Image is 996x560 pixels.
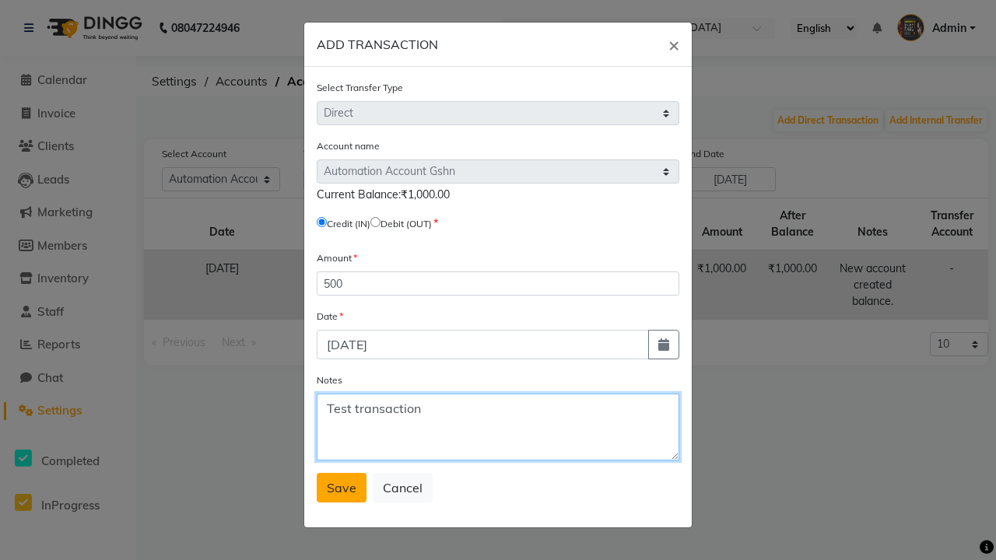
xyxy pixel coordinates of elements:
[317,310,343,324] label: Date
[317,251,357,265] label: Amount
[656,23,692,66] button: Close
[327,480,356,495] span: Save
[317,373,342,387] label: Notes
[317,81,403,95] label: Select Transfer Type
[317,473,366,502] button: Save
[317,35,438,54] h6: ADD TRANSACTION
[327,217,370,231] label: Credit (IN)
[373,473,433,502] button: Cancel
[668,33,679,56] span: ×
[381,217,432,231] label: Debit (OUT)
[317,187,450,201] span: Current Balance:₹1,000.00
[317,139,380,153] label: Account name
